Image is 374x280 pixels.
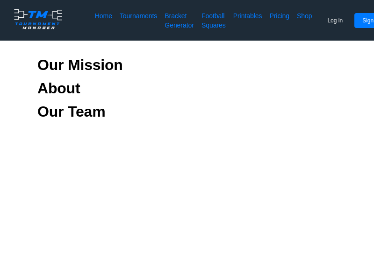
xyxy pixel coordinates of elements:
[95,11,112,30] a: Home
[269,11,289,30] a: Pricing
[37,102,363,121] h2: Our Team
[11,7,65,31] img: logo.ffa97a18e3bf2c7d.png
[233,11,262,30] a: Printables
[165,11,194,30] a: Bracket Generator
[37,56,363,74] h2: Our Mission
[201,11,226,30] a: Football Squares
[319,13,351,28] button: Log in
[120,11,157,30] a: Tournaments
[297,11,312,30] a: Shop
[37,79,363,98] h2: About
